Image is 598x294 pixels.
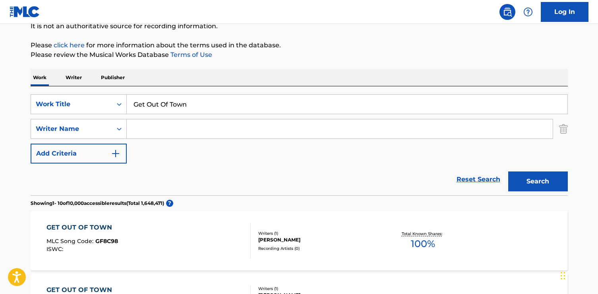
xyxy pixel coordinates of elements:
a: Log In [541,2,588,22]
a: Terms of Use [169,51,212,58]
img: Delete Criterion [559,119,568,139]
a: GET OUT OF TOWNMLC Song Code:GF8C98ISWC:Writers (1)[PERSON_NAME]Recording Artists (0)Total Known ... [31,211,568,271]
div: [PERSON_NAME] [258,236,378,243]
div: Writers ( 1 ) [258,286,378,292]
p: Work [31,69,49,86]
span: ISWC : [46,245,65,253]
p: Please review the Musical Works Database [31,50,568,60]
img: 9d2ae6d4665cec9f34b9.svg [111,149,120,158]
img: MLC Logo [10,6,40,18]
p: Publisher [99,69,127,86]
div: Writers ( 1 ) [258,230,378,236]
button: Search [508,171,568,191]
div: Help [520,4,536,20]
div: Work Title [36,99,107,109]
p: Showing 1 - 10 of 10,000 accessible results (Total 1,648,471 ) [31,200,164,207]
form: Search Form [31,94,568,195]
iframe: Chat Widget [558,256,598,294]
img: help [523,7,533,17]
span: ? [166,200,173,207]
div: Drag [561,264,565,288]
span: GF8C98 [95,238,118,245]
p: Writer [63,69,84,86]
img: search [503,7,512,17]
a: click here [54,41,85,49]
div: Recording Artists ( 0 ) [258,245,378,251]
button: Add Criteria [31,144,127,164]
a: Public Search [499,4,515,20]
span: MLC Song Code : [46,238,95,245]
p: Please for more information about the terms used in the database. [31,41,568,50]
div: Writer Name [36,124,107,134]
p: Total Known Shares: [402,231,444,237]
a: Reset Search [453,171,504,188]
p: It is not an authoritative source for recording information. [31,21,568,31]
span: 100 % [411,237,435,251]
div: GET OUT OF TOWN [46,223,118,232]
